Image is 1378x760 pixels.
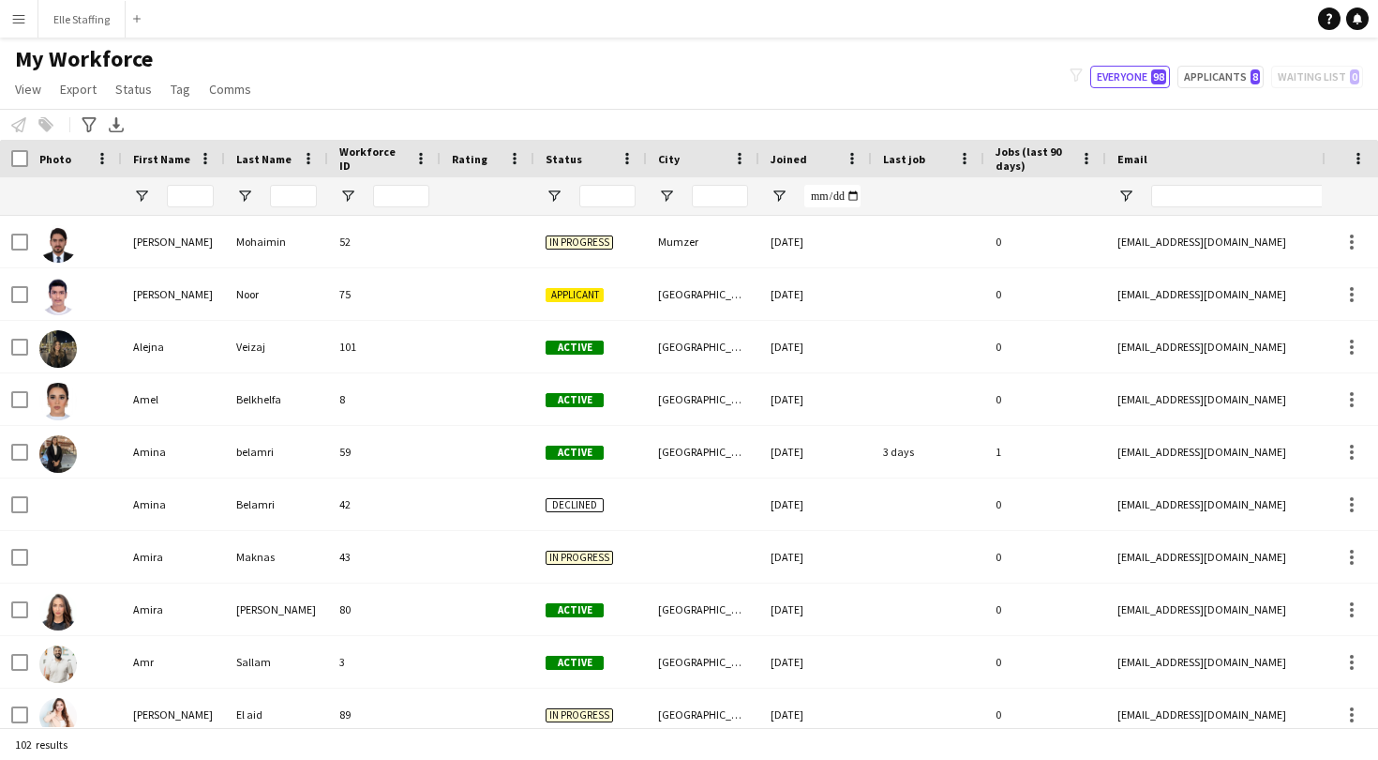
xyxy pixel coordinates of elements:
span: View [15,81,41,98]
div: [DATE] [759,531,872,583]
button: Open Filter Menu [339,188,356,205]
div: 3 days [872,426,984,478]
div: [DATE] [759,426,872,478]
span: Last job [883,152,925,166]
button: Applicants8 [1177,66,1264,88]
div: 89 [328,689,441,740]
div: [PERSON_NAME] [225,584,328,635]
div: [DATE] [759,584,872,635]
button: Open Filter Menu [658,188,675,205]
input: Joined Filter Input [804,185,861,207]
img: Amr Sallam [39,646,77,683]
div: [DATE] [759,689,872,740]
div: Mohaimin [225,216,328,267]
div: 3 [328,636,441,688]
div: Amira [122,531,225,583]
span: Workforce ID [339,144,407,173]
div: Amira [122,584,225,635]
span: Joined [771,152,807,166]
span: City [658,152,680,166]
div: Belamri [225,479,328,530]
div: Veizaj [225,321,328,372]
div: [DATE] [759,268,872,320]
span: Active [546,341,604,355]
div: Maknas [225,531,328,583]
div: 0 [984,216,1106,267]
div: 0 [984,321,1106,372]
div: 101 [328,321,441,372]
span: 8 [1251,69,1260,84]
span: Export [60,81,97,98]
img: Abdullah Noor [39,278,77,315]
div: Alejna [122,321,225,372]
input: City Filter Input [692,185,748,207]
div: Amina [122,479,225,530]
div: belamri [225,426,328,478]
img: Amina belamri [39,435,77,473]
span: Active [546,603,604,617]
span: Declined [546,498,604,512]
span: In progress [546,708,613,722]
app-action-btn: Advanced filters [78,114,100,136]
div: 42 [328,479,441,530]
span: In progress [546,236,613,250]
span: In progress [546,551,613,565]
div: 52 [328,216,441,267]
div: Belkhelfa [225,373,328,425]
span: Email [1117,152,1147,166]
div: 1 [984,426,1106,478]
div: Amina [122,426,225,478]
div: 75 [328,268,441,320]
span: First Name [133,152,190,166]
div: Sallam [225,636,328,688]
a: Status [108,77,159,101]
div: [PERSON_NAME] [122,689,225,740]
div: 0 [984,373,1106,425]
img: Amy El aid [39,698,77,736]
button: Open Filter Menu [236,188,253,205]
span: Comms [209,81,251,98]
div: [GEOGRAPHIC_DATA] [647,689,759,740]
button: Open Filter Menu [771,188,787,205]
div: 80 [328,584,441,635]
span: 98 [1151,69,1166,84]
div: Mumzer [647,216,759,267]
div: [PERSON_NAME] [122,268,225,320]
div: Noor [225,268,328,320]
div: 0 [984,531,1106,583]
button: Open Filter Menu [133,188,150,205]
span: Active [546,393,604,407]
div: Amel [122,373,225,425]
div: Amr [122,636,225,688]
div: [DATE] [759,216,872,267]
img: Amira Malek [39,593,77,631]
input: First Name Filter Input [167,185,214,207]
a: Comms [202,77,259,101]
div: [DATE] [759,636,872,688]
button: Open Filter Menu [1117,188,1134,205]
div: [GEOGRAPHIC_DATA] [647,268,759,320]
span: Status [546,152,582,166]
span: My Workforce [15,45,153,73]
div: [GEOGRAPHIC_DATA] [647,426,759,478]
span: Active [546,446,604,460]
button: Elle Staffing [38,1,126,38]
input: Last Name Filter Input [270,185,317,207]
div: El aid [225,689,328,740]
div: 59 [328,426,441,478]
span: Last Name [236,152,292,166]
div: 0 [984,636,1106,688]
div: 0 [984,584,1106,635]
span: Rating [452,152,487,166]
div: [GEOGRAPHIC_DATA] [647,636,759,688]
span: Active [546,656,604,670]
span: Applicant [546,288,604,302]
span: Photo [39,152,71,166]
img: Alejna Veizaj [39,330,77,368]
span: Tag [171,81,190,98]
div: [GEOGRAPHIC_DATA] [647,321,759,372]
input: Workforce ID Filter Input [373,185,429,207]
div: [GEOGRAPHIC_DATA] [647,373,759,425]
button: Open Filter Menu [546,188,562,205]
div: 43 [328,531,441,583]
